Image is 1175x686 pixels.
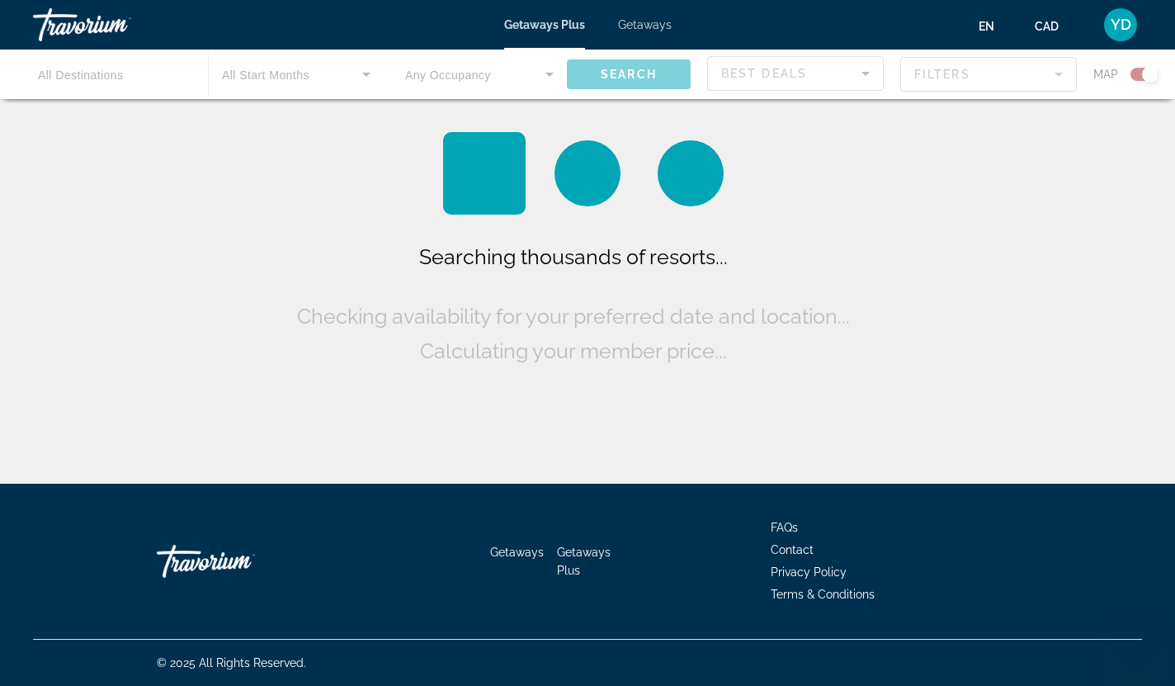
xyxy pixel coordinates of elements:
span: en [979,20,994,33]
span: CAD [1035,20,1059,33]
span: Searching thousands of resorts... [419,244,728,269]
span: Checking availability for your preferred date and location... [297,304,850,329]
span: YD [1111,17,1131,33]
a: Travorium [157,537,322,586]
a: FAQs [771,521,798,534]
a: Getaways [618,18,672,31]
a: Getaways Plus [557,546,611,577]
button: User Menu [1099,7,1142,42]
a: Getaways [490,546,544,559]
span: © 2025 All Rights Reserved. [157,656,306,669]
iframe: Button to launch messaging window [1109,620,1162,673]
span: Calculating your member price... [420,338,727,363]
a: Travorium [33,3,198,46]
a: Getaways Plus [504,18,585,31]
a: Terms & Conditions [771,588,875,601]
a: Contact [771,543,814,556]
a: Privacy Policy [771,565,847,579]
button: Change currency [1035,14,1074,38]
button: Change language [979,14,1010,38]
